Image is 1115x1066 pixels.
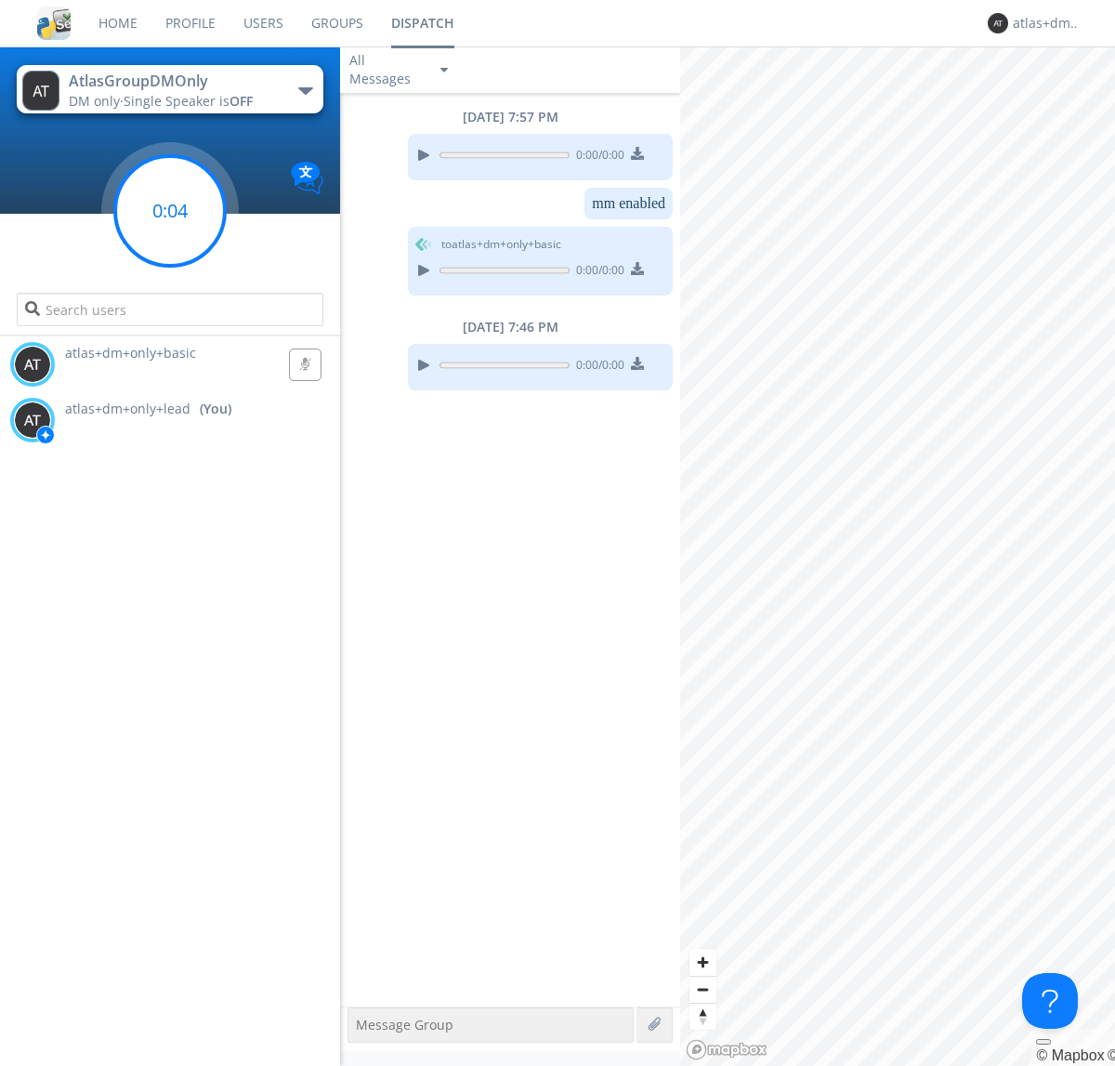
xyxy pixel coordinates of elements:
[1022,973,1078,1029] iframe: Toggle Customer Support
[17,65,322,113] button: AtlasGroupDMOnlyDM only·Single Speaker isOFF
[689,976,716,1003] button: Zoom out
[440,68,448,72] img: caret-down-sm.svg
[340,318,680,336] div: [DATE] 7:46 PM
[340,108,680,126] div: [DATE] 7:57 PM
[689,949,716,976] button: Zoom in
[65,400,190,418] span: atlas+dm+only+lead
[631,357,644,370] img: download media button
[17,293,322,326] input: Search users
[22,71,59,111] img: 373638.png
[69,71,278,92] div: AtlasGroupDMOnly
[1013,14,1082,33] div: atlas+dm+only+lead
[689,1003,716,1030] button: Reset bearing to north
[441,236,561,253] span: to atlas+dm+only+basic
[1036,1039,1051,1045] button: Toggle attribution
[37,7,71,40] img: cddb5a64eb264b2086981ab96f4c1ba7
[124,92,253,110] span: Single Speaker is
[291,162,323,194] img: Translation enabled
[14,401,51,439] img: 373638.png
[200,400,231,418] div: (You)
[65,344,196,362] span: atlas+dm+only+basic
[689,1004,716,1030] span: Reset bearing to north
[689,977,716,1003] span: Zoom out
[349,51,424,88] div: All Messages
[1036,1047,1104,1063] a: Mapbox
[686,1039,767,1060] a: Mapbox logo
[592,195,665,212] dc-p: mm enabled
[14,346,51,383] img: 373638.png
[69,92,278,111] div: DM only ·
[570,147,624,167] span: 0:00 / 0:00
[570,262,624,283] span: 0:00 / 0:00
[230,92,253,110] span: OFF
[631,147,644,160] img: download media button
[631,262,644,275] img: download media button
[988,13,1008,33] img: 373638.png
[570,357,624,377] span: 0:00 / 0:00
